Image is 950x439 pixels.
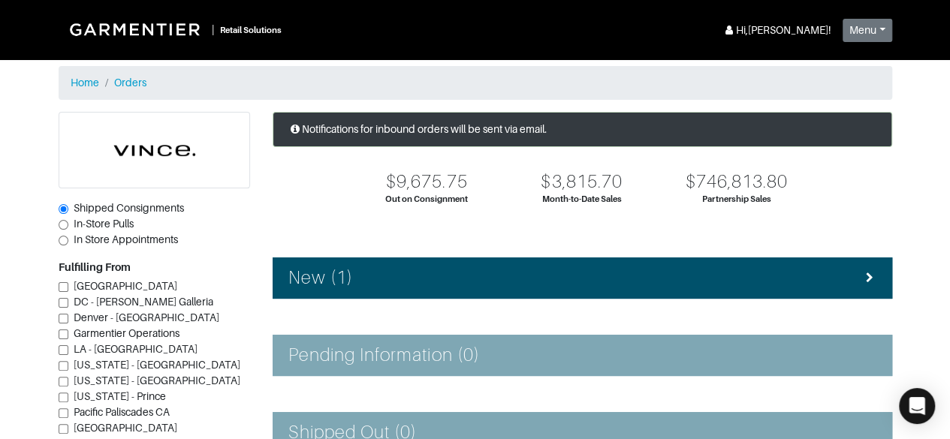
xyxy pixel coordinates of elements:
[702,193,771,206] div: Partnership Sales
[59,377,68,386] input: [US_STATE] - [GEOGRAPHIC_DATA]
[59,424,68,434] input: [GEOGRAPHIC_DATA]
[288,344,480,366] h4: Pending Information (0)
[59,361,68,371] input: [US_STATE] - [GEOGRAPHIC_DATA]
[74,422,177,434] span: [GEOGRAPHIC_DATA]
[74,296,213,308] span: DC - [PERSON_NAME] Galleria
[541,171,622,193] div: $3,815.70
[685,171,788,193] div: $746,813.80
[722,23,831,38] div: Hi, [PERSON_NAME] !
[74,218,134,230] span: In-Store Pulls
[59,204,68,214] input: Shipped Consignments
[74,406,170,418] span: Pacific Paliscades CA
[899,388,935,424] div: Open Intercom Messenger
[74,359,240,371] span: [US_STATE] - [GEOGRAPHIC_DATA]
[74,343,198,355] span: LA - [GEOGRAPHIC_DATA]
[59,314,68,323] input: Denver - [GEOGRAPHIC_DATA]
[74,202,184,214] span: Shipped Consignments
[114,77,146,89] a: Orders
[59,392,68,402] input: [US_STATE] - Prince
[59,298,68,308] input: DC - [PERSON_NAME] Galleria
[59,236,68,245] input: In Store Appointments
[59,66,892,100] nav: breadcrumb
[62,15,212,44] img: Garmentier
[71,77,99,89] a: Home
[843,19,892,42] button: Menu
[74,311,219,323] span: Denver - [GEOGRAPHIC_DATA]
[74,233,178,245] span: In Store Appointments
[385,193,468,206] div: Out on Consignment
[74,327,179,339] span: Garmentier Operations
[273,112,892,147] div: Notifications for inbound orders will be sent via email.
[542,193,622,206] div: Month-to-Date Sales
[59,408,68,418] input: Pacific Paliscades CA
[288,267,353,289] h4: New (1)
[74,390,166,402] span: [US_STATE] - Prince
[59,113,249,188] img: cyAkLTq7csKWtL9WARqkkVaF.png
[59,220,68,230] input: In-Store Pulls
[74,374,240,386] span: [US_STATE] - [GEOGRAPHIC_DATA]
[74,280,177,292] span: [GEOGRAPHIC_DATA]
[59,260,131,275] label: Fulfilling From
[59,12,288,47] a: |Retail Solutions
[220,26,282,35] small: Retail Solutions
[212,22,214,38] div: |
[59,282,68,292] input: [GEOGRAPHIC_DATA]
[59,329,68,339] input: Garmentier Operations
[386,171,467,193] div: $9,675.75
[59,345,68,355] input: LA - [GEOGRAPHIC_DATA]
